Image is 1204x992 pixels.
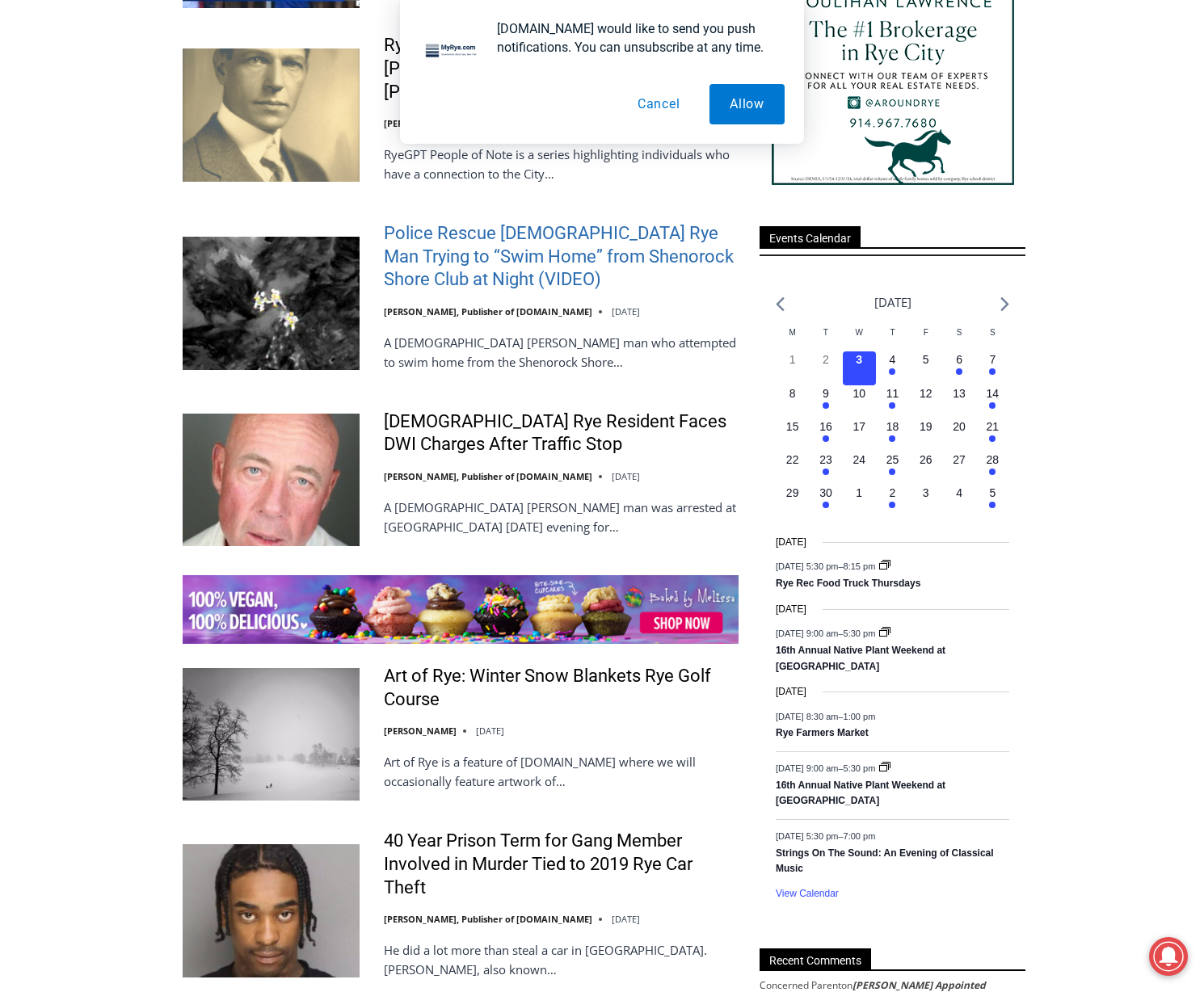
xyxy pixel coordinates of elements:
time: 24 [852,453,865,466]
em: Has events [889,469,895,475]
button: 5 [909,351,942,385]
span: F [924,328,928,337]
button: 14 Has events [976,385,1009,418]
time: [DATE] [776,535,806,550]
span: 8:15 pm [844,561,876,571]
button: 12 [909,385,942,418]
em: Has events [889,402,895,409]
button: 23 Has events [809,452,842,485]
a: Next month [1000,296,1009,312]
span: S [957,328,962,337]
time: 26 [920,453,932,466]
button: 25 Has events [876,452,909,485]
a: Open Tues. - Sun. [PHONE_NUMBER] [1,162,162,201]
button: 15 [776,418,809,452]
li: [DATE] [874,292,911,313]
time: [DATE] [776,684,806,700]
button: 3 [909,485,942,518]
time: 5 [989,486,996,499]
time: 27 [953,453,966,466]
div: Saturday [942,326,975,351]
div: Wednesday [843,326,876,351]
span: T [890,328,895,337]
time: 22 [786,453,799,466]
time: 2 [823,353,829,366]
p: A [DEMOGRAPHIC_DATA] [PERSON_NAME] man was arrested at [GEOGRAPHIC_DATA] [DATE] evening for… [384,498,739,536]
time: 3 [923,486,929,499]
div: "the precise, almost orchestrated movements of cutting and assembling sushi and [PERSON_NAME] mak... [166,101,238,193]
time: [DATE] [776,602,806,617]
em: Has events [956,368,962,375]
time: 6 [956,353,962,366]
time: 12 [920,387,932,400]
time: 16 [819,420,832,433]
button: 24 [843,452,876,485]
time: 3 [856,353,862,366]
a: Intern @ [DOMAIN_NAME] [389,157,783,201]
span: M [789,328,795,337]
p: RyeGPT People of Note is a series highlighting individuals who have a connection to the City… [384,145,739,183]
img: Police Rescue 51 Year Old Rye Man Trying to “Swim Home” from Shenorock Shore Club at Night (VIDEO) [183,237,360,369]
em: Has events [823,402,829,409]
button: 28 Has events [976,452,1009,485]
button: 5 Has events [976,485,1009,518]
time: 18 [886,420,899,433]
a: Rye Farmers Market [776,727,869,740]
p: A [DEMOGRAPHIC_DATA] [PERSON_NAME] man who attempted to swim home from the Shenorock Shore… [384,333,739,372]
button: 13 [942,385,975,418]
time: 4 [956,486,962,499]
button: 26 [909,452,942,485]
time: 29 [786,486,799,499]
button: Allow [709,84,785,124]
div: Thursday [876,326,909,351]
time: [DATE] [476,725,504,737]
span: 7:00 pm [844,830,876,840]
time: 8 [789,387,796,400]
time: 23 [819,453,832,466]
time: 19 [920,420,932,433]
time: – [776,628,878,638]
time: [DATE] [612,305,640,317]
button: 1 [843,485,876,518]
span: [DATE] 5:30 pm [776,830,838,840]
button: 4 [942,485,975,518]
a: 16th Annual Native Plant Weekend at [GEOGRAPHIC_DATA] [776,645,945,673]
time: – [776,830,875,840]
div: Monday [776,326,809,351]
em: Has events [823,469,829,475]
button: 2 [809,351,842,385]
span: [DATE] 9:00 am [776,763,838,772]
a: 16th Annual Native Plant Weekend at [GEOGRAPHIC_DATA] [776,780,945,808]
span: W [855,328,862,337]
button: 11 Has events [876,385,909,418]
a: Police Rescue [DEMOGRAPHIC_DATA] Rye Man Trying to “Swim Home” from Shenorock Shore Club at Night... [384,222,739,292]
time: 4 [890,353,896,366]
em: Has events [989,368,996,375]
time: 28 [987,453,1000,466]
img: Art of Rye: Winter Snow Blankets Rye Golf Course [183,668,360,801]
time: 1 [856,486,862,499]
button: 21 Has events [976,418,1009,452]
button: 29 [776,485,809,518]
time: 15 [786,420,799,433]
em: Has events [989,402,996,409]
time: 1 [789,353,796,366]
time: 30 [819,486,832,499]
p: Art of Rye is a feature of [DOMAIN_NAME] where we will occasionally feature artwork of… [384,752,739,791]
button: 22 [776,452,809,485]
a: Previous month [776,296,785,312]
time: – [776,711,875,721]
em: Has events [823,502,829,508]
span: T [823,328,828,337]
a: View Calendar [776,888,839,900]
time: 17 [852,420,865,433]
button: 19 [909,418,942,452]
button: 1 [776,351,809,385]
button: 17 [843,418,876,452]
time: – [776,763,878,772]
button: 2 Has events [876,485,909,518]
em: Has events [989,502,996,508]
time: 21 [987,420,1000,433]
a: Strings On The Sound: An Evening of Classical Music [776,847,994,876]
span: Recent Comments [760,948,871,970]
